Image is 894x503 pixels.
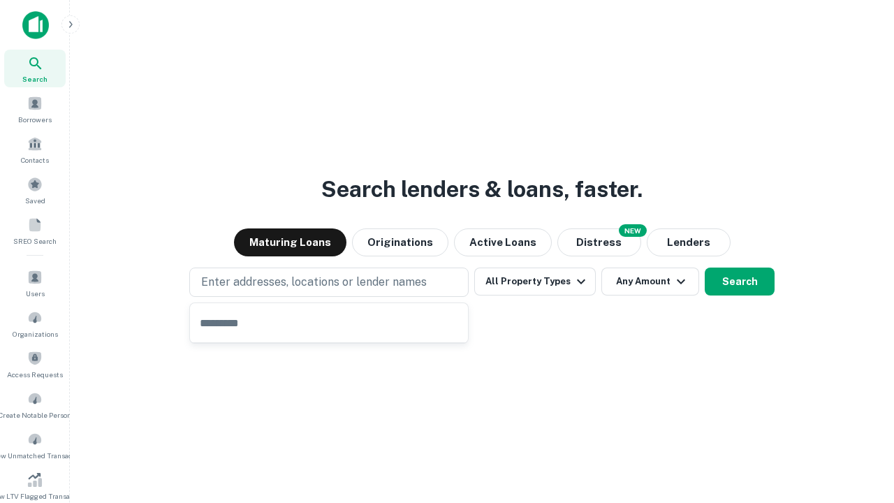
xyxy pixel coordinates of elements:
[18,114,52,125] span: Borrowers
[7,369,63,380] span: Access Requests
[557,228,641,256] button: Search distressed loans with lien and other non-mortgage details.
[4,171,66,209] a: Saved
[13,235,57,247] span: SREO Search
[601,268,699,296] button: Any Amount
[4,305,66,342] a: Organizations
[321,173,643,206] h3: Search lenders & loans, faster.
[4,131,66,168] a: Contacts
[4,426,66,464] a: Review Unmatched Transactions
[4,90,66,128] a: Borrowers
[619,224,647,237] div: NEW
[189,268,469,297] button: Enter addresses, locations or lender names
[454,228,552,256] button: Active Loans
[4,345,66,383] a: Access Requests
[201,274,427,291] p: Enter addresses, locations or lender names
[234,228,346,256] button: Maturing Loans
[4,212,66,249] a: SREO Search
[4,386,66,423] a: Create Notable Person
[824,391,894,458] iframe: Chat Widget
[25,195,45,206] span: Saved
[22,73,47,85] span: Search
[22,11,49,39] img: capitalize-icon.png
[4,264,66,302] a: Users
[705,268,775,296] button: Search
[26,288,45,299] span: Users
[13,328,58,340] span: Organizations
[647,228,731,256] button: Lenders
[352,228,448,256] button: Originations
[474,268,596,296] button: All Property Types
[21,154,49,166] span: Contacts
[4,50,66,87] a: Search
